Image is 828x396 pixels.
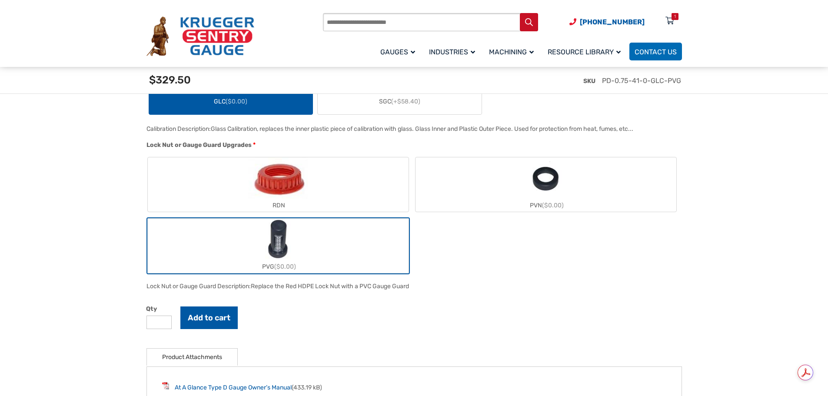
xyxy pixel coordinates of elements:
[484,41,542,62] a: Machining
[148,219,409,273] label: PVG
[489,48,534,56] span: Machining
[416,157,676,212] label: PVN
[391,98,420,105] span: (+$58.40)
[375,41,424,62] a: Gauges
[148,199,409,212] div: RDN
[162,349,222,366] a: Product Attachments
[253,140,256,150] abbr: required
[583,77,595,85] span: SKU
[416,199,676,212] div: PVN
[146,283,251,290] span: Lock Nut or Gauge Guard Description:
[146,17,254,57] img: Krueger Sentry Gauge
[211,125,633,133] div: Glass Calibration, replaces the inner plastic piece of calibration with glass. Glass Inner and Pl...
[251,283,409,290] div: Replace the Red HDPE Lock Nut with a PVC Gauge Guard
[542,41,629,62] a: Resource Library
[629,43,682,60] a: Contact Us
[162,382,666,392] li: (433.19 kB)
[148,157,409,212] label: RDN
[146,316,172,329] input: Product quantity
[226,98,247,105] span: ($0.00)
[548,48,621,56] span: Resource Library
[379,97,420,106] span: SGC
[635,48,677,56] span: Contact Us
[424,41,484,62] a: Industries
[146,125,211,133] span: Calibration Description:
[674,13,676,20] div: 1
[569,17,645,27] a: Phone Number (920) 434-8860
[214,97,247,106] span: GLC
[580,18,645,26] span: [PHONE_NUMBER]
[148,260,409,273] div: PVG
[146,141,252,149] span: Lock Nut or Gauge Guard Upgrades
[602,77,681,85] span: PD-0.75-41-0-GLC-PVG
[175,384,292,391] a: At A Glance Type D Gauge Owner’s Manual
[429,48,475,56] span: Industries
[380,48,415,56] span: Gauges
[180,306,238,329] button: Add to cart
[542,202,564,209] span: ($0.00)
[274,263,296,270] span: ($0.00)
